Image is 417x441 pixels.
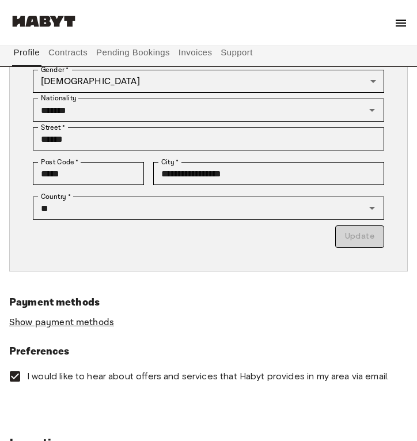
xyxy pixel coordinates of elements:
h6: Payment methods [9,295,408,311]
button: Pending Bookings [95,39,172,66]
label: Gender [41,65,69,75]
label: Country [41,191,71,202]
button: Open [364,102,380,118]
img: Habyt [9,16,78,27]
span: I would like to hear about offers and services that Habyt provides in my area via email. [27,370,389,383]
button: Open [364,200,380,216]
label: Post Code [41,157,79,167]
a: Show payment methods [9,316,114,329]
button: Invoices [177,39,213,66]
button: Support [219,39,255,66]
div: [DEMOGRAPHIC_DATA] [33,70,384,93]
div: user profile tabs [9,39,408,66]
button: Profile [12,39,41,66]
label: City [161,157,179,167]
label: Nationality [41,93,77,103]
button: Contracts [47,39,89,66]
label: Street [41,122,65,133]
h6: Preferences [9,344,408,360]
